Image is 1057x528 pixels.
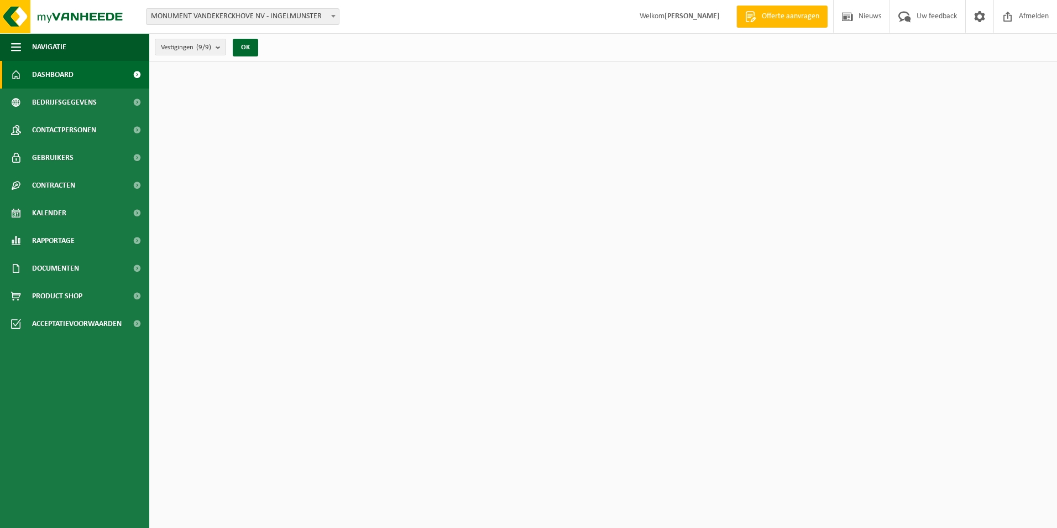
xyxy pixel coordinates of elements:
span: Navigatie [32,33,66,61]
button: Vestigingen(9/9) [155,39,226,55]
span: Contracten [32,172,75,199]
span: Product Shop [32,282,82,310]
span: Kalender [32,199,66,227]
span: Acceptatievoorwaarden [32,310,122,338]
span: Gebruikers [32,144,74,172]
span: Dashboard [32,61,74,89]
span: Documenten [32,255,79,282]
span: Bedrijfsgegevens [32,89,97,116]
button: OK [233,39,258,56]
span: MONUMENT VANDEKERCKHOVE NV - INGELMUNSTER [146,9,339,24]
span: Vestigingen [161,39,211,56]
strong: [PERSON_NAME] [664,12,720,20]
count: (9/9) [196,44,211,51]
span: Offerte aanvragen [759,11,822,22]
span: Rapportage [32,227,75,255]
span: MONUMENT VANDEKERCKHOVE NV - INGELMUNSTER [146,8,339,25]
span: Contactpersonen [32,116,96,144]
a: Offerte aanvragen [736,6,828,28]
